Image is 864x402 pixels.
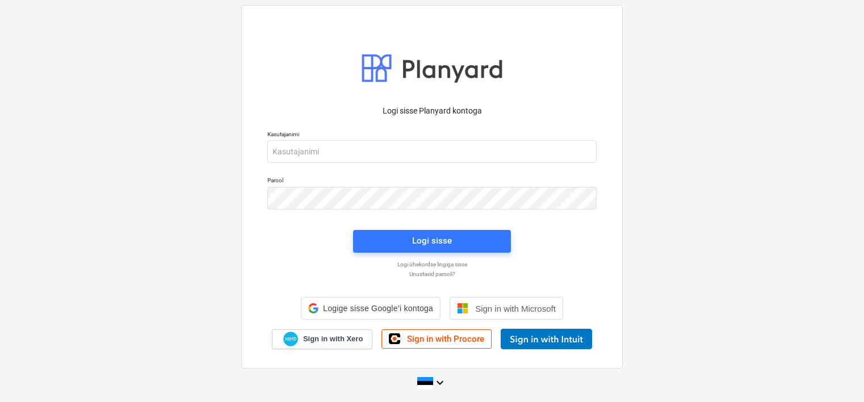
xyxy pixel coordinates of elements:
p: Logi sisse Planyard kontoga [267,105,597,117]
div: Logi sisse [412,233,452,248]
a: Logi ühekordse lingiga sisse [262,261,602,268]
span: Sign in with Procore [407,334,484,344]
span: Logige sisse Google’i kontoga [323,304,433,313]
p: Kasutajanimi [267,131,597,140]
img: Xero logo [283,332,298,347]
input: Kasutajanimi [267,140,597,163]
a: Unustasid parooli? [262,270,602,278]
div: Logige sisse Google’i kontoga [301,297,441,320]
a: Sign in with Procore [381,329,492,349]
span: Sign in with Microsoft [475,304,556,313]
a: Sign in with Xero [272,329,373,349]
span: Sign in with Xero [303,334,363,344]
img: Microsoft logo [457,303,468,314]
p: Parool [267,177,597,186]
button: Logi sisse [353,230,511,253]
i: keyboard_arrow_down [433,376,447,390]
